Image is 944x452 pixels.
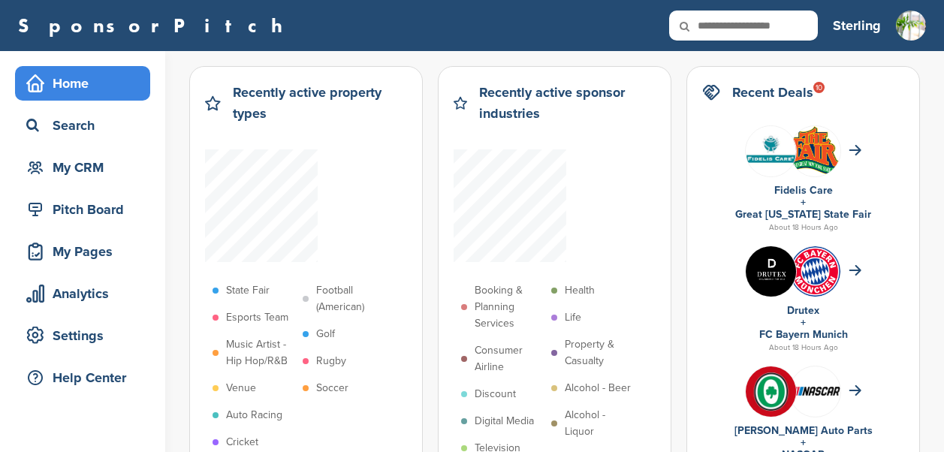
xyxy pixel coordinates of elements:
h2: Recently active sponsor industries [479,82,656,124]
h2: Recently active property types [233,82,407,124]
p: Rugby [316,353,346,369]
img: 7569886e 0a8b 4460 bc64 d028672dde70 [790,387,840,396]
h3: Sterling [833,15,881,36]
a: Settings [15,318,150,353]
a: Pitch Board [15,192,150,227]
p: Life [565,309,581,326]
div: Pitch Board [23,196,150,223]
p: Alcohol - Liquor [565,407,634,440]
div: Analytics [23,280,150,307]
h2: Recent Deals [732,82,813,103]
p: Music Artist - Hip Hop/R&B [226,336,295,369]
img: Download [790,126,840,176]
p: Alcohol - Beer [565,380,631,396]
a: [PERSON_NAME] Auto Parts [734,424,873,437]
p: Auto Racing [226,407,282,423]
p: State Fair [226,282,270,299]
a: FC Bayern Munich [759,328,848,341]
a: My Pages [15,234,150,269]
div: Help Center [23,364,150,391]
p: Football (American) [316,282,385,315]
div: 10 [813,82,825,93]
p: Esports Team [226,309,288,326]
p: Golf [316,326,335,342]
div: About 18 Hours Ago [702,221,904,234]
p: Cricket [226,434,258,450]
a: Home [15,66,150,101]
div: Home [23,70,150,97]
a: Help Center [15,360,150,395]
div: Settings [23,322,150,349]
img: Data [746,126,796,176]
img: Open uri20141112 64162 1l1jknv?1415809301 [790,246,840,297]
div: My Pages [23,238,150,265]
a: + [801,436,806,449]
div: My CRM [23,154,150,181]
div: About 18 Hours Ago [702,341,904,354]
p: Health [565,282,595,299]
p: Property & Casualty [565,336,634,369]
a: Drutex [787,304,819,317]
a: SponsorPitch [18,16,292,35]
a: Great [US_STATE] State Fair [735,208,871,221]
img: Images (4) [746,246,796,297]
p: Soccer [316,380,348,396]
a: Sterling [833,9,881,42]
p: Booking & Planning Services [475,282,544,332]
p: Digital Media [475,413,534,429]
a: + [801,316,806,329]
a: Analytics [15,276,150,311]
a: My CRM [15,150,150,185]
a: + [801,196,806,209]
p: Venue [226,380,256,396]
p: Discount [475,386,516,402]
div: Search [23,112,150,139]
a: Fidelis Care [774,184,833,197]
p: Consumer Airline [475,342,544,375]
img: V7vhzcmg 400x400 [746,366,796,417]
a: Search [15,108,150,143]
